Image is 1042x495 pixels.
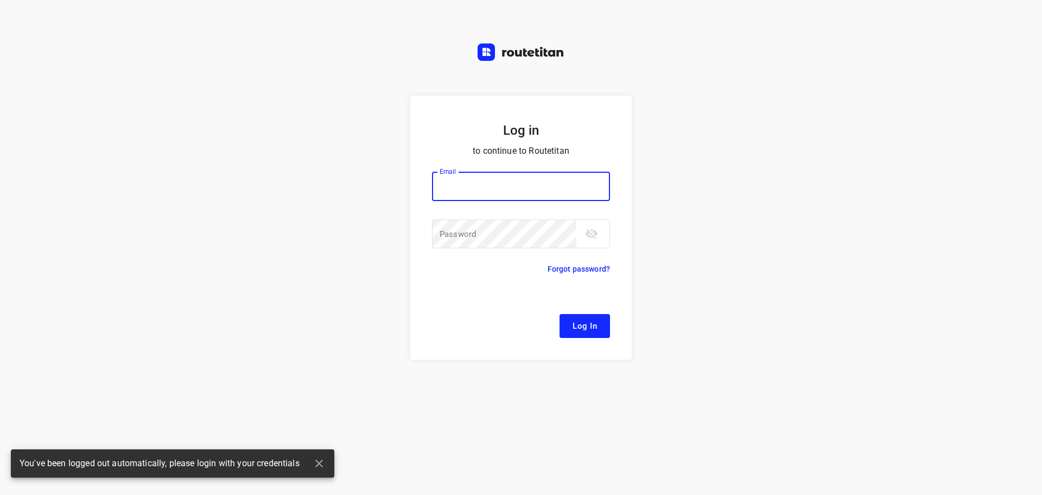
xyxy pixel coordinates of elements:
[581,223,602,245] button: toggle password visibility
[560,314,610,338] button: Log In
[548,262,610,275] p: Forgot password?
[432,122,610,139] h5: Log in
[20,458,300,470] span: You've been logged out automatically, please login with your credentials
[573,319,597,333] span: Log In
[432,143,610,159] p: to continue to Routetitan
[478,43,564,61] img: Routetitan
